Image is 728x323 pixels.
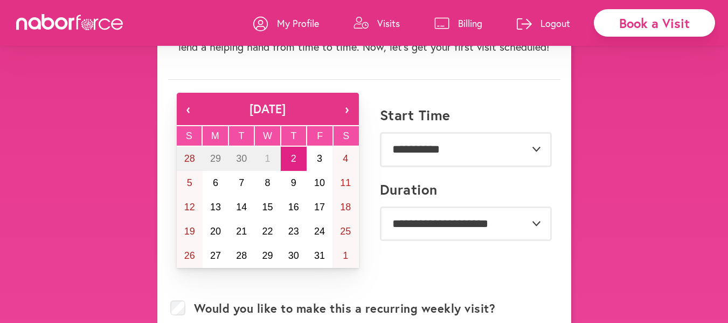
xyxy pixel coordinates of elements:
[291,130,297,141] abbr: Thursday
[203,171,228,195] button: October 6, 2025
[203,147,228,171] button: September 29, 2025
[281,147,307,171] button: October 2, 2025
[332,219,358,244] button: October 25, 2025
[228,147,254,171] button: September 30, 2025
[254,171,280,195] button: October 8, 2025
[184,202,195,212] abbr: October 12, 2025
[307,244,332,268] button: October 31, 2025
[317,130,323,141] abbr: Friday
[236,202,247,212] abbr: October 14, 2025
[200,93,335,125] button: [DATE]
[262,226,273,237] abbr: October 22, 2025
[281,219,307,244] button: October 23, 2025
[228,171,254,195] button: October 7, 2025
[377,17,400,30] p: Visits
[277,17,319,30] p: My Profile
[353,7,400,39] a: Visits
[210,202,221,212] abbr: October 13, 2025
[254,219,280,244] button: October 22, 2025
[343,130,349,141] abbr: Saturday
[291,177,296,188] abbr: October 9, 2025
[236,226,247,237] abbr: October 21, 2025
[458,17,482,30] p: Billing
[177,195,203,219] button: October 12, 2025
[340,177,351,188] abbr: October 11, 2025
[228,244,254,268] button: October 28, 2025
[332,244,358,268] button: November 1, 2025
[314,202,325,212] abbr: October 17, 2025
[184,153,195,164] abbr: September 28, 2025
[203,195,228,219] button: October 13, 2025
[265,177,270,188] abbr: October 8, 2025
[288,202,299,212] abbr: October 16, 2025
[594,9,715,37] div: Book a Visit
[262,202,273,212] abbr: October 15, 2025
[254,244,280,268] button: October 29, 2025
[307,195,332,219] button: October 17, 2025
[262,250,273,261] abbr: October 29, 2025
[335,93,359,125] button: ›
[317,153,322,164] abbr: October 3, 2025
[177,93,200,125] button: ‹
[211,130,219,141] abbr: Monday
[343,153,348,164] abbr: October 4, 2025
[314,250,325,261] abbr: October 31, 2025
[187,177,192,188] abbr: October 5, 2025
[253,7,319,39] a: My Profile
[177,171,203,195] button: October 5, 2025
[184,250,195,261] abbr: October 26, 2025
[288,226,299,237] abbr: October 23, 2025
[314,177,325,188] abbr: October 10, 2025
[340,226,351,237] abbr: October 25, 2025
[177,219,203,244] button: October 19, 2025
[210,153,221,164] abbr: September 29, 2025
[332,171,358,195] button: October 11, 2025
[434,7,482,39] a: Billing
[177,147,203,171] button: September 28, 2025
[332,147,358,171] button: October 4, 2025
[263,130,272,141] abbr: Wednesday
[210,226,221,237] abbr: October 20, 2025
[236,250,247,261] abbr: October 28, 2025
[380,107,450,123] label: Start Time
[265,153,270,164] abbr: October 1, 2025
[307,147,332,171] button: October 3, 2025
[194,301,496,315] label: Would you like to make this a recurring weekly visit?
[288,250,299,261] abbr: October 30, 2025
[186,130,192,141] abbr: Sunday
[380,181,438,198] label: Duration
[540,17,570,30] p: Logout
[307,219,332,244] button: October 24, 2025
[281,171,307,195] button: October 9, 2025
[203,244,228,268] button: October 27, 2025
[314,226,325,237] abbr: October 24, 2025
[239,177,244,188] abbr: October 7, 2025
[177,244,203,268] button: October 26, 2025
[210,250,221,261] abbr: October 27, 2025
[254,147,280,171] button: October 1, 2025
[236,153,247,164] abbr: September 30, 2025
[228,195,254,219] button: October 14, 2025
[254,195,280,219] button: October 15, 2025
[213,177,218,188] abbr: October 6, 2025
[517,7,570,39] a: Logout
[340,202,351,212] abbr: October 18, 2025
[203,219,228,244] button: October 20, 2025
[343,250,348,261] abbr: November 1, 2025
[281,244,307,268] button: October 30, 2025
[238,130,244,141] abbr: Tuesday
[281,195,307,219] button: October 16, 2025
[228,219,254,244] button: October 21, 2025
[184,226,195,237] abbr: October 19, 2025
[307,171,332,195] button: October 10, 2025
[291,153,296,164] abbr: October 2, 2025
[332,195,358,219] button: October 18, 2025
